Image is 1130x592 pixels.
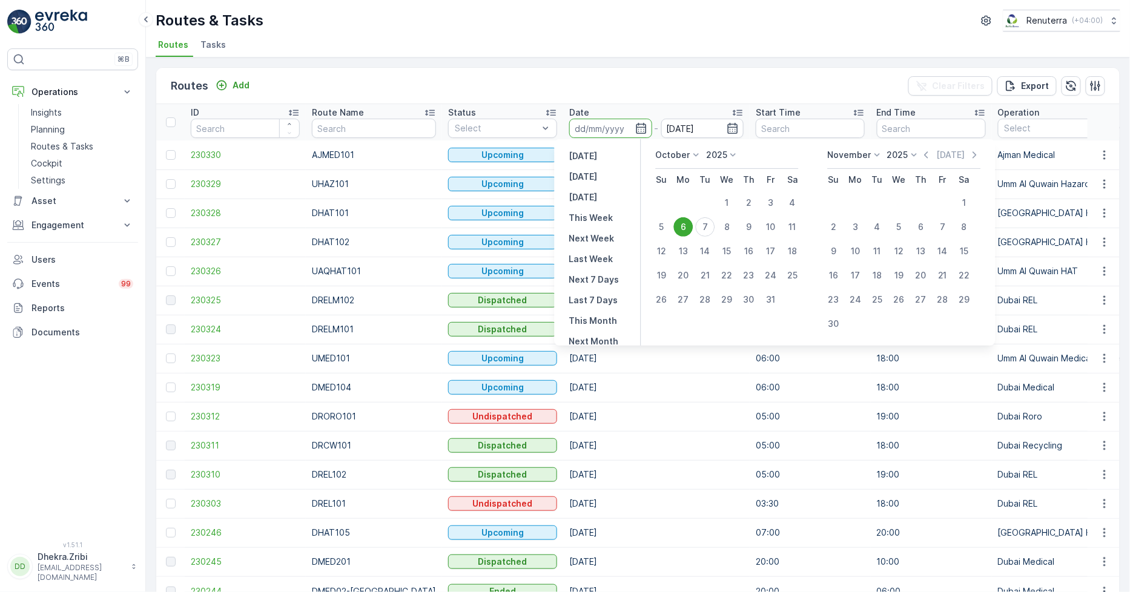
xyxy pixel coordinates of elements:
div: 4 [868,217,887,237]
div: 8 [955,217,974,237]
p: DHAT105 [312,527,436,539]
div: 16 [824,266,844,285]
button: Upcoming [448,380,557,395]
span: 230323 [191,352,300,364]
td: [DATE] [563,518,750,547]
a: 230328 [191,207,300,219]
p: Dispatched [478,439,527,452]
a: 230245 [191,556,300,568]
div: 17 [761,242,781,261]
input: dd/mm/yyyy [569,119,652,138]
th: Saturday [954,169,976,191]
span: 230312 [191,410,300,423]
th: Tuesday [695,169,716,191]
a: Insights [26,104,138,121]
p: Next Week [569,232,615,245]
div: 21 [696,266,715,285]
button: Dispatched [448,438,557,453]
p: Operation [998,107,1040,119]
div: 20 [674,266,693,285]
p: DMED104 [312,381,436,393]
th: Thursday [910,169,932,191]
div: 10 [761,217,781,237]
a: 230310 [191,469,300,481]
button: Upcoming [448,235,557,249]
span: Routes [158,39,188,51]
p: Upcoming [481,527,524,539]
button: DDDhekra.Zribi[EMAIL_ADDRESS][DOMAIN_NAME] [7,551,138,582]
span: 230311 [191,439,300,452]
button: Tomorrow [564,190,603,205]
div: 25 [868,290,887,309]
p: Next Month [569,335,619,347]
th: Friday [932,169,954,191]
div: 13 [911,242,931,261]
div: 17 [846,266,865,285]
p: ( +04:00 ) [1072,16,1103,25]
button: Upcoming [448,351,557,366]
p: 18:00 [877,498,986,510]
p: Upcoming [481,265,524,277]
button: Last Week [564,252,618,266]
p: 05:00 [756,469,865,481]
div: Toggle Row Selected [166,470,176,479]
span: v 1.51.1 [7,541,138,548]
p: 18:00 [877,381,986,393]
span: 230246 [191,527,300,539]
p: [DATE] [569,171,598,183]
p: Date [569,107,589,119]
p: Dispatched [478,294,527,306]
img: logo_light-DOdMpM7g.png [35,10,87,34]
div: Toggle Row Selected [166,528,176,538]
p: 20:00 [877,527,986,539]
p: Documents [31,326,133,338]
span: 230329 [191,178,300,190]
a: 230326 [191,265,300,277]
p: Last 7 Days [569,294,618,306]
img: Screenshot_2024-07-26_at_13.33.01.png [1003,14,1022,27]
a: Users [7,248,138,272]
div: 26 [652,290,672,309]
button: Today [564,169,603,184]
p: Operations [31,86,114,98]
span: 230303 [191,498,300,510]
div: 28 [933,290,953,309]
div: 13 [674,242,693,261]
button: Last 7 Days [564,293,623,308]
div: Toggle Row Selected [166,499,176,508]
p: 18:00 [877,352,986,364]
p: Route Name [312,107,364,119]
p: End Time [877,107,916,119]
a: 230319 [191,381,300,393]
p: ⌘B [117,54,130,64]
p: Select [1005,122,1114,134]
p: [DATE] [569,191,598,203]
p: 2025 [887,149,908,161]
th: Wednesday [716,169,738,191]
div: Toggle Row Selected [166,383,176,392]
p: Dhekra.Zribi [38,551,125,563]
div: Toggle Row Selected [166,150,176,160]
div: 14 [933,242,953,261]
span: 230325 [191,294,300,306]
th: Saturday [782,169,804,191]
p: AJMED101 [312,149,436,161]
div: 6 [674,217,693,237]
button: Upcoming [448,525,557,540]
button: Dispatched [448,554,557,569]
p: 05:00 [756,410,865,423]
div: 4 [783,193,802,212]
p: 19:00 [877,410,986,423]
a: Documents [7,320,138,344]
button: Upcoming [448,148,557,162]
p: DMED201 [312,556,436,568]
button: Dispatched [448,322,557,337]
p: 2025 [706,149,727,161]
p: Upcoming [481,381,524,393]
p: [DATE] [936,149,965,161]
div: 7 [933,217,953,237]
p: DRCW101 [312,439,436,452]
